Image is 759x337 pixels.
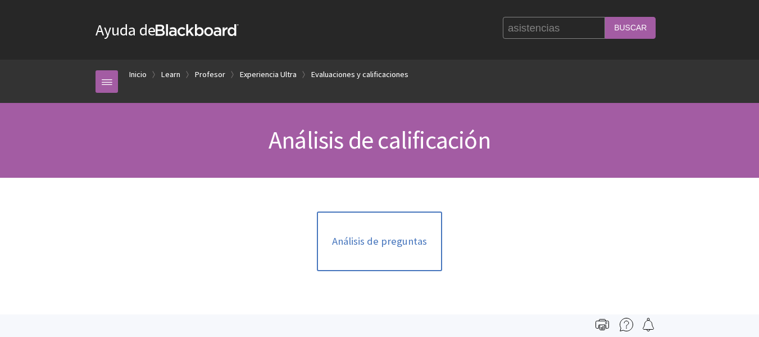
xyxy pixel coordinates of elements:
[642,318,655,331] img: Follow this page
[96,20,239,40] a: Ayuda deBlackboard
[240,68,297,82] a: Experiencia Ultra
[605,17,656,39] input: Buscar
[161,68,180,82] a: Learn
[156,24,239,36] strong: Blackboard
[129,68,147,82] a: Inicio
[317,212,442,271] a: Análisis de preguntas
[311,68,408,82] a: Evaluaciones y calificaciones
[269,124,490,155] span: Análisis de calificación
[620,318,633,331] img: More help
[195,68,225,82] a: Profesor
[596,318,609,331] img: Print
